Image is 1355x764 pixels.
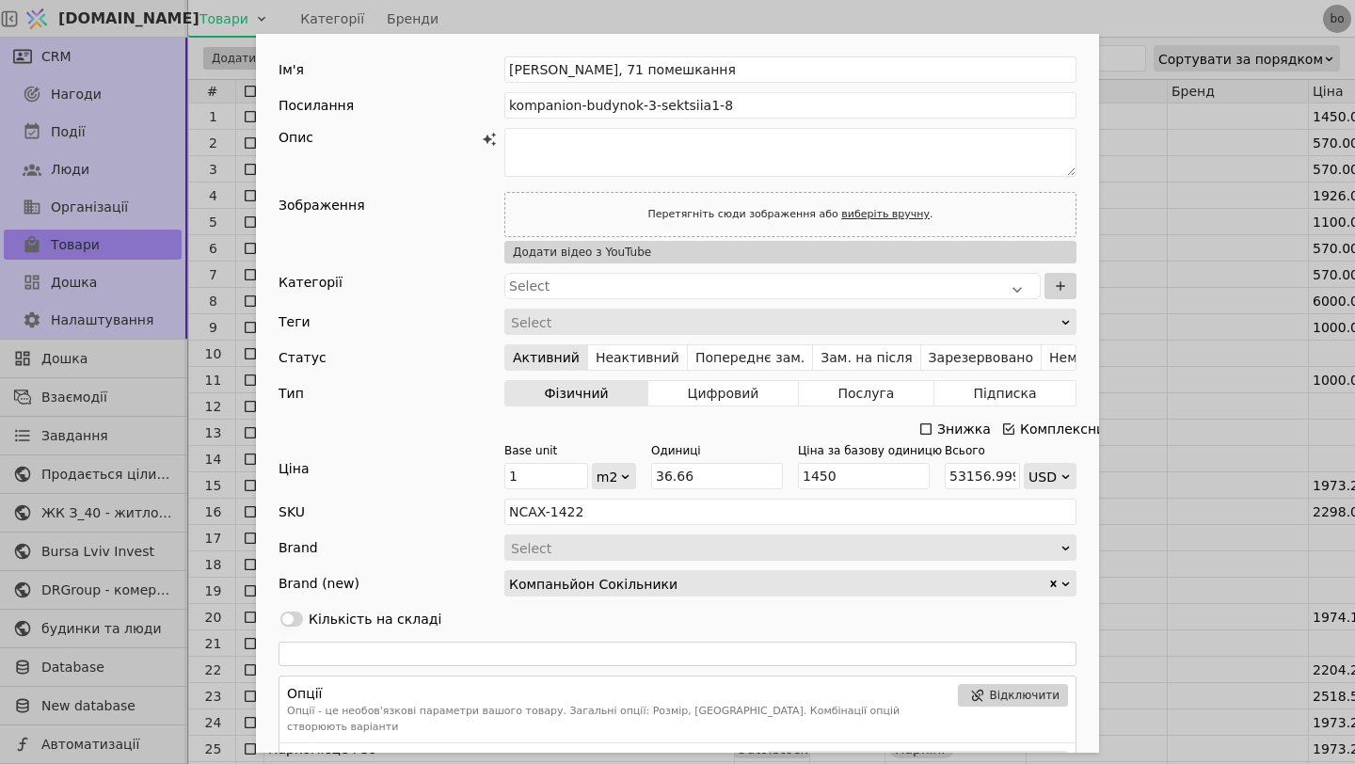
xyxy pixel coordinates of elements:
button: Додати відео з YouTube [504,241,1076,263]
button: Неактивний [588,344,688,371]
div: Кількість на складі [309,610,441,629]
button: Цифровий [648,380,799,406]
div: Brand (new) [279,570,359,597]
div: Перетягніть сюди зображення або . [642,202,938,227]
div: Одиниці [651,442,772,459]
div: Ціна за базову одиницю [798,442,918,459]
div: Теги [279,309,311,335]
button: Фізичний [505,380,648,406]
button: Зам. на після [813,344,920,371]
div: Комплексний [1020,416,1113,442]
button: Відключити [958,684,1068,707]
div: Всього [945,442,1065,459]
div: Статус [279,344,327,371]
div: Категорії [279,273,504,299]
button: Попереднє зам. [688,344,813,371]
div: Brand [279,534,318,561]
div: Компаньйон Сокільники [509,571,1047,596]
div: Опис [279,128,478,148]
div: SKU [279,499,305,525]
div: Тип [279,380,304,406]
button: Послуга [799,380,934,406]
div: m2 [597,464,619,490]
button: Зарезервовано [921,344,1042,371]
div: Посилання [279,92,354,119]
div: Ціна [279,459,504,489]
div: Ім'я [279,56,304,83]
button: Немає [1042,344,1100,371]
div: Add Opportunity [256,34,1099,753]
div: Base unit [504,442,625,459]
div: Select [511,535,1058,562]
span: Select [509,279,550,294]
button: Активний [505,344,588,371]
div: Знижка [937,416,991,442]
button: Підписка [934,380,1076,406]
div: USD [1028,464,1060,490]
p: Опції - це необов'язкові параметри вашого товару. Загальні опції: Розмір, [GEOGRAPHIC_DATA]. Комб... [287,704,950,735]
a: виберіть вручну [841,208,930,220]
h3: Опції [287,684,950,704]
div: Зображення [279,192,365,218]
